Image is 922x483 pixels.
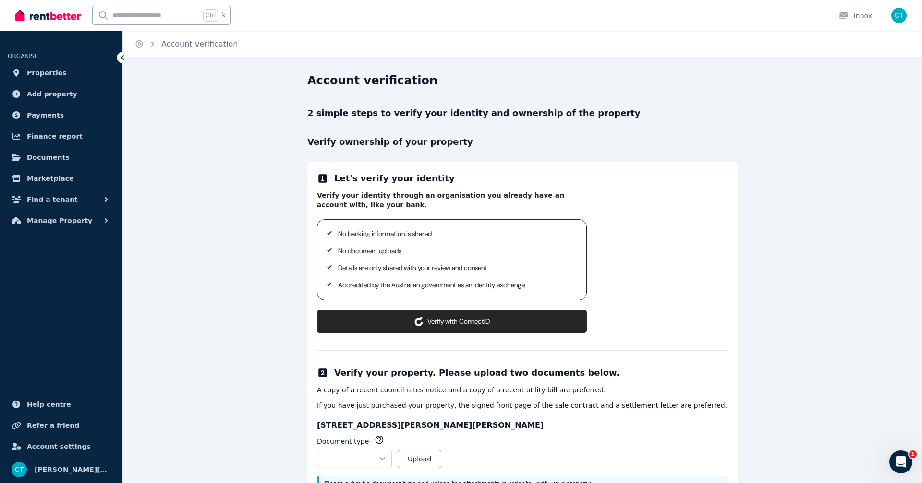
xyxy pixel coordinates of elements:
[8,169,115,188] a: Marketplace
[27,67,67,79] span: Properties
[909,450,917,458] span: 1
[27,215,92,226] span: Manage Property
[334,172,455,185] h2: Let's verify your identity
[838,11,872,21] div: Inbox
[338,229,575,239] p: No banking information is shared
[8,395,115,414] a: Help centre
[27,420,79,431] span: Refer a friend
[317,385,728,395] p: A copy of a recent council rates notice and a copy of a recent utility bill are preferred.
[8,127,115,146] a: Finance report
[8,53,38,59] span: ORGANISE
[222,12,225,19] span: k
[8,148,115,167] a: Documents
[317,401,728,410] p: If you have just purchased your property, the signed front page of the sale contract and a settle...
[35,464,111,475] span: [PERSON_NAME][MEDICAL_DATA]
[27,109,64,121] span: Payments
[317,420,728,431] h3: [STREET_ADDRESS][PERSON_NAME][PERSON_NAME]
[12,462,27,477] img: Claire Tao
[307,135,738,149] p: Verify ownership of your property
[317,310,587,333] button: Verify with ConnectID
[317,436,369,446] label: Document type
[8,63,115,82] a: Properties
[889,450,912,473] iframe: Intercom live chat
[27,441,91,452] span: Account settings
[338,247,575,256] p: No document uploads
[27,130,83,142] span: Finance report
[8,84,115,104] a: Add property
[338,281,575,290] p: Accredited by the Australian government as an identity exchange
[334,366,619,379] h2: Verify your property. Please upload two documents below.
[161,39,238,48] a: Account verification
[307,73,437,88] h1: Account verification
[398,450,441,468] button: Upload
[8,190,115,209] button: Find a tenant
[8,211,115,230] button: Manage Property
[307,106,738,120] p: 2 simple steps to verify your identity and ownership of the property
[27,152,70,163] span: Documents
[27,173,73,184] span: Marketplace
[338,263,575,273] p: Details are only shared with your review and consent
[15,8,81,23] img: RentBetter
[123,31,249,58] nav: Breadcrumb
[27,88,77,100] span: Add property
[8,416,115,435] a: Refer a friend
[203,9,218,22] span: Ctrl
[317,191,587,210] p: Verify your identity through an organisation you already have an account with, like your bank.
[8,437,115,456] a: Account settings
[8,106,115,125] a: Payments
[891,8,907,23] img: Claire Tao
[27,399,71,410] span: Help centre
[27,194,78,205] span: Find a tenant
